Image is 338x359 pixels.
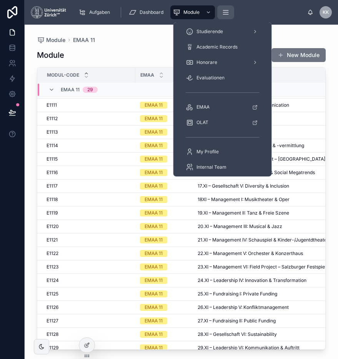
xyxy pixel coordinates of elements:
a: EMAA 11 [140,304,188,311]
a: EMAA [181,100,264,114]
div: EMAA 11 [145,277,163,284]
div: EMAA 11 [145,156,163,163]
span: KK [323,9,329,15]
span: E1114 [47,143,58,149]
span: E1115 [47,156,58,162]
div: EMAA 11 [145,304,163,311]
span: E1119 [47,210,58,216]
div: EMAA 11 [145,223,163,230]
span: E1116 [47,169,58,176]
span: E1111 [47,102,57,108]
a: New Module [271,48,326,62]
a: EMAA 11 [73,36,95,44]
a: EMAA 11 [140,115,188,122]
a: EMAA 11 [140,317,188,324]
span: 17.XI – Gesellschaft V: Diversity & Inclusion [198,183,289,189]
div: EMAA 11 [145,196,163,203]
a: E1122 [47,250,131,257]
span: E1118 [47,196,58,203]
a: EMAA 11 [140,331,188,338]
span: E1124 [47,277,59,284]
span: E1117 [47,183,58,189]
a: Module [37,36,65,44]
a: EMAA 11 [140,183,188,190]
div: EMAA 11 [145,317,163,324]
a: OLAT [181,116,264,129]
div: EMAA 11 [145,169,163,176]
a: E1120 [47,223,131,230]
div: EMAA 11 [145,142,163,149]
a: Studierende [181,25,264,39]
div: EMAA 11 [145,129,163,136]
span: Dashboard [140,9,163,15]
a: Dashboard [127,5,169,19]
span: E1125 [47,291,58,297]
span: Modul-Code [47,72,79,78]
span: E1123 [47,264,58,270]
img: App logo [31,6,66,18]
a: E1124 [47,277,131,284]
span: Studierende [196,29,223,35]
a: EMAA 11 [140,156,188,163]
a: E1121 [47,237,131,243]
span: EMAA [196,104,210,110]
span: E1127 [47,318,58,324]
span: 24.XI – Leadership IV: Innovation & Transformation [198,277,306,284]
a: Honorare [181,55,264,69]
a: EMAA 11 [140,196,188,203]
span: Evaluationen [196,75,225,81]
a: Aufgaben [76,5,115,19]
span: E1120 [47,223,59,230]
a: EMAA 11 [140,250,188,257]
a: E1123 [47,264,131,270]
div: scrollable content [72,4,307,21]
a: E1126 [47,304,131,310]
a: EMAA 11 [140,344,188,351]
span: Module [183,9,200,15]
div: EMAA 11 [145,102,163,109]
div: EMAA 11 [145,344,163,351]
div: 29 [87,87,93,93]
a: E1113 [47,129,131,135]
a: My Profile [181,145,264,159]
span: EMAA [140,72,154,78]
span: Module [46,36,65,44]
span: E1121 [47,237,58,243]
a: E1117 [47,183,131,189]
a: EMAA 11 [140,210,188,216]
span: 23.XI – Management VI: Field Project – Salzburger Festspiele [198,264,329,270]
span: 18XI – Management I: Musiktheater & Oper [198,196,290,203]
span: 28.XI – Gesellschaft VI: Sustainability [198,331,277,337]
div: EMAA 11 [145,263,163,270]
span: 26.XI – Leadership V: Konfliktmanagement [198,304,289,310]
a: EMAA 11 [140,169,188,176]
span: E1126 [47,304,58,310]
a: Internal Team [181,160,264,174]
span: Internal Team [196,164,226,170]
span: 19.XI – Management II: Tanz & Freie Szene [198,210,289,216]
div: scrollable content [173,22,272,176]
a: E1115 [47,156,131,162]
span: My Profile [196,149,219,155]
span: E1112 [47,116,58,122]
span: 22.XI – Management V: Orchester & Konzerthaus [198,250,303,257]
a: EMAA 11 [140,223,188,230]
a: E1111 [47,102,131,108]
span: Honorare [196,59,217,65]
div: EMAA 11 [145,290,163,297]
span: Aufgaben [89,9,110,15]
span: E1128 [47,331,58,337]
div: EMAA 11 [145,331,163,338]
a: EMAA 11 [140,277,188,284]
div: EMAA 11 [145,183,163,190]
a: EMAA 11 [140,290,188,297]
span: E1113 [47,129,58,135]
a: Module [170,5,215,19]
span: E1122 [47,250,58,257]
a: EMAA 11 [140,142,188,149]
a: Evaluationen [181,71,264,85]
a: E1119 [47,210,131,216]
div: EMAA 11 [145,210,163,216]
a: Academic Records [181,40,264,54]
